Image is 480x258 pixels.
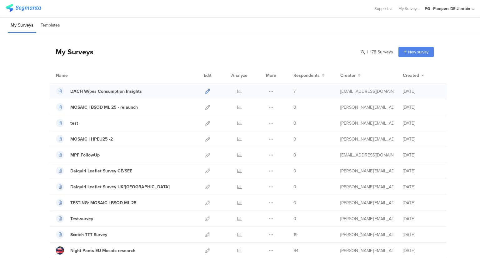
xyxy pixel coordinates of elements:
[403,104,440,111] div: [DATE]
[340,136,393,142] div: fritz.t@pg.com
[56,103,138,111] a: MOSAIC | BSOD ML 25 - relaunch
[366,49,369,55] span: |
[293,120,296,127] span: 0
[293,184,296,190] span: 0
[56,167,132,175] a: Daiquiri Leaflet Survey CE/SEE
[293,152,296,158] span: 0
[293,72,325,79] button: Respondents
[56,231,107,239] a: Scotch TTT Survey
[56,87,142,95] a: DACH Wipes Consumption Insights
[56,199,137,207] a: TESTING: MOSAIC | BSOD ML 25
[70,120,78,127] div: test
[70,88,142,95] div: DACH Wipes Consumption Insights
[293,216,296,222] span: 0
[6,4,41,12] img: segmanta logo
[293,231,297,238] span: 19
[340,216,393,222] div: fritz.t@pg.com
[293,88,296,95] span: 7
[403,168,440,174] div: [DATE]
[70,247,135,254] div: Night Pants EU Mosaic research
[70,216,93,222] div: Test-survey
[56,72,93,79] div: Name
[403,247,440,254] div: [DATE]
[340,88,393,95] div: papavarnavas.g@pg.com
[403,72,424,79] button: Created
[70,200,137,206] div: TESTING: MOSAIC | BSOD ML 25
[264,67,278,83] div: More
[56,119,78,127] a: test
[403,184,440,190] div: [DATE]
[340,72,361,79] button: Creator
[56,151,100,159] a: MPF FollowUp
[403,216,440,222] div: [DATE]
[201,67,214,83] div: Edit
[70,231,107,238] div: Scotch TTT Survey
[38,18,63,33] li: Templates
[408,49,428,55] span: New survey
[56,246,135,255] a: Night Pants EU Mosaic research
[340,152,393,158] div: burcak.b.1@pg.com
[293,104,296,111] span: 0
[293,200,296,206] span: 0
[403,231,440,238] div: [DATE]
[56,183,170,191] a: Daiquiri Leaflet Survey UK/[GEOGRAPHIC_DATA]
[340,231,393,238] div: fritz.t@pg.com
[8,18,36,33] li: My Surveys
[340,184,393,190] div: fritz.t@pg.com
[70,136,113,142] div: MOSAIC | HPEU25 -2
[70,168,132,174] div: Daiquiri Leaflet Survey CE/SEE
[56,215,93,223] a: Test-survey
[293,72,320,79] span: Respondents
[293,136,296,142] span: 0
[230,67,249,83] div: Analyze
[340,72,356,79] span: Creator
[56,135,113,143] a: MOSAIC | HPEU25 -2
[340,168,393,174] div: fritz.t@pg.com
[70,152,100,158] div: MPF FollowUp
[403,136,440,142] div: [DATE]
[403,120,440,127] div: [DATE]
[49,47,93,57] div: My Surveys
[293,247,298,254] span: 94
[70,184,170,190] div: Daiquiri Leaflet Survey UK/Iberia
[370,49,393,55] span: 178 Surveys
[70,104,138,111] div: MOSAIC | BSOD ML 25 - relaunch
[340,247,393,254] div: alves.dp@pg.com
[403,72,419,79] span: Created
[340,200,393,206] div: fritz.t@pg.com
[425,6,470,12] div: PG - Pampers DE Janrain
[403,200,440,206] div: [DATE]
[374,6,388,12] span: Support
[340,120,393,127] div: benke.vb.1@pg.com
[340,104,393,111] div: fritz.t@pg.com
[403,88,440,95] div: [DATE]
[293,168,296,174] span: 0
[403,152,440,158] div: [DATE]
